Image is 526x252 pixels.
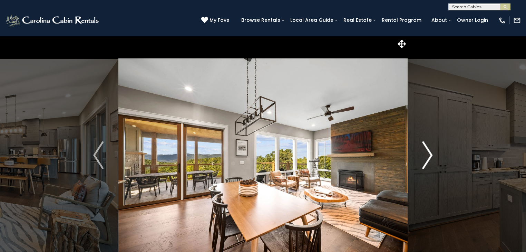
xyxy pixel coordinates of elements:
a: Real Estate [340,15,375,26]
a: Rental Program [378,15,425,26]
span: My Favs [210,17,229,24]
img: phone-regular-white.png [498,17,506,24]
a: Owner Login [454,15,491,26]
a: Local Area Guide [287,15,337,26]
img: mail-regular-white.png [513,17,521,24]
img: arrow [422,141,433,169]
a: My Favs [201,17,231,24]
a: About [428,15,450,26]
a: Browse Rentals [238,15,284,26]
img: arrow [93,141,104,169]
img: White-1-2.png [5,13,101,27]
